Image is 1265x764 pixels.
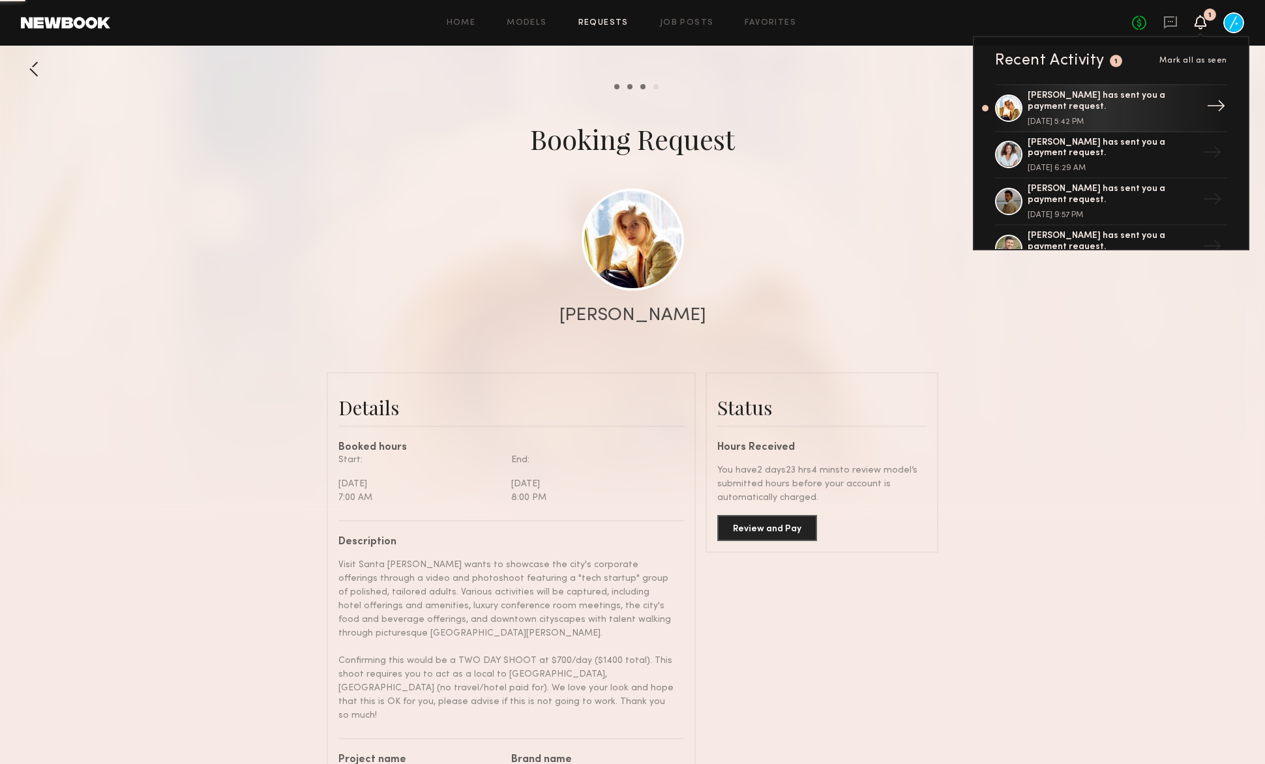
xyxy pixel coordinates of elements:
[995,132,1227,179] a: [PERSON_NAME] has sent you a payment request.[DATE] 6:29 AM→
[1028,211,1197,219] div: [DATE] 9:57 PM
[1114,58,1118,65] div: 1
[1028,164,1197,172] div: [DATE] 6:29 AM
[338,394,684,420] div: Details
[511,477,674,491] div: [DATE]
[1028,118,1197,126] div: [DATE] 5:42 PM
[530,121,735,157] div: Booking Request
[1197,184,1227,218] div: →
[1028,231,1197,253] div: [PERSON_NAME] has sent you a payment request.
[511,453,674,467] div: End:
[1197,138,1227,171] div: →
[1208,12,1212,19] div: 1
[559,306,706,325] div: [PERSON_NAME]
[507,19,546,27] a: Models
[995,84,1227,132] a: [PERSON_NAME] has sent you a payment request.[DATE] 5:42 PM→
[660,19,714,27] a: Job Posts
[1201,91,1231,125] div: →
[717,443,927,453] div: Hours Received
[1197,231,1227,265] div: →
[338,558,674,722] div: Visit Santa [PERSON_NAME] wants to showcase the city's corporate offerings through a video and ph...
[995,179,1227,226] a: [PERSON_NAME] has sent you a payment request.[DATE] 9:57 PM→
[1028,91,1197,113] div: [PERSON_NAME] has sent you a payment request.
[338,491,501,505] div: 7:00 AM
[447,19,476,27] a: Home
[338,443,684,453] div: Booked hours
[745,19,796,27] a: Favorites
[717,463,927,505] div: You have 2 days 23 hrs 4 mins to review model’s submitted hours before your account is automatica...
[995,53,1105,68] div: Recent Activity
[338,477,501,491] div: [DATE]
[1028,184,1197,206] div: [PERSON_NAME] has sent you a payment request.
[995,226,1227,272] a: [PERSON_NAME] has sent you a payment request.→
[338,537,674,548] div: Description
[578,19,629,27] a: Requests
[717,394,927,420] div: Status
[511,491,674,505] div: 8:00 PM
[1028,138,1197,160] div: [PERSON_NAME] has sent you a payment request.
[338,453,501,467] div: Start:
[1159,57,1227,65] span: Mark all as seen
[717,515,817,541] button: Review and Pay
